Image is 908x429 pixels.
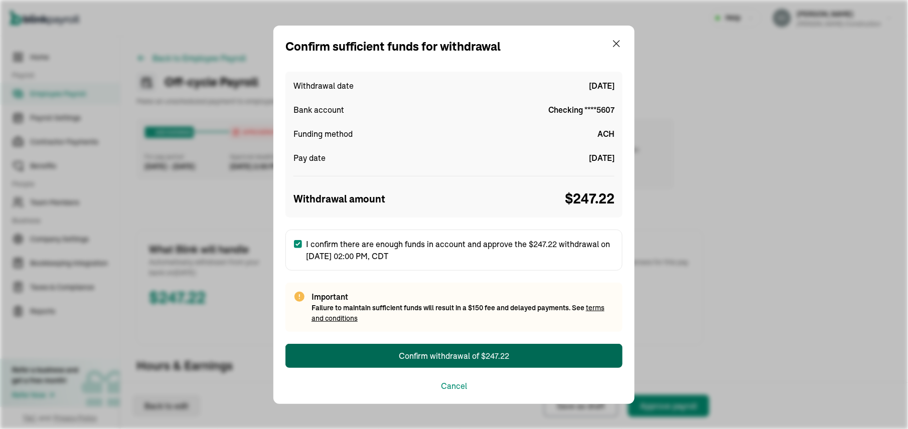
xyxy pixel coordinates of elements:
[293,191,385,206] span: Withdrawal amount
[285,344,623,368] button: Confirm withdrawal of $247.22
[312,303,604,323] span: Failure to maintain sufficient funds will result in a $150 fee and delayed payments. See
[293,152,326,164] span: Pay date
[597,128,615,140] span: ACH
[293,80,354,92] span: Withdrawal date
[589,80,615,92] span: [DATE]
[399,350,509,362] div: Confirm withdrawal of $247.22
[312,291,615,303] span: Important
[285,230,623,271] label: I confirm there are enough funds in account and approve the $247.22 withdrawal on [DATE] 02:00 PM...
[293,128,353,140] span: Funding method
[294,240,302,248] input: I confirm there are enough funds in account and approve the $247.22 withdrawal on [DATE] 02:00 PM...
[312,303,604,323] a: terms and conditions
[441,380,467,392] button: Cancel
[565,188,615,209] span: $ 247.22
[589,152,615,164] span: [DATE]
[293,104,344,116] span: Bank account
[285,38,501,56] div: Confirm sufficient funds for withdrawal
